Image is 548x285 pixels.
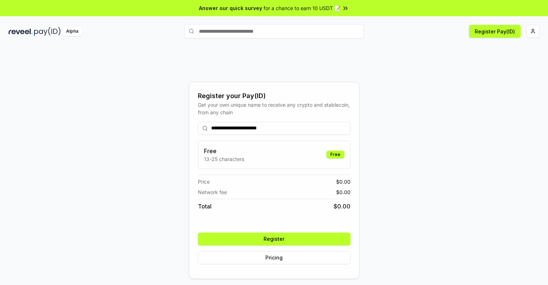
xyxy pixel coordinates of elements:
[198,188,227,196] span: Network fee
[204,147,244,155] h3: Free
[336,188,350,196] span: $ 0.00
[62,27,82,36] div: Alpha
[198,251,350,264] button: Pricing
[9,27,33,36] img: reveel_dark
[334,202,350,211] span: $ 0.00
[469,25,521,38] button: Register Pay(ID)
[198,202,212,211] span: Total
[198,178,210,185] span: Price
[198,91,350,101] div: Register your Pay(ID)
[34,27,61,36] img: pay_id
[204,155,244,163] p: 13-25 characters
[336,178,350,185] span: $ 0.00
[326,151,344,158] div: Free
[198,233,350,245] button: Register
[199,4,262,12] span: Answer our quick survey
[198,101,350,116] div: Get your own unique name to receive any crypto and stablecoin, from any chain
[264,4,340,12] span: for a chance to earn 10 USDT 📝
